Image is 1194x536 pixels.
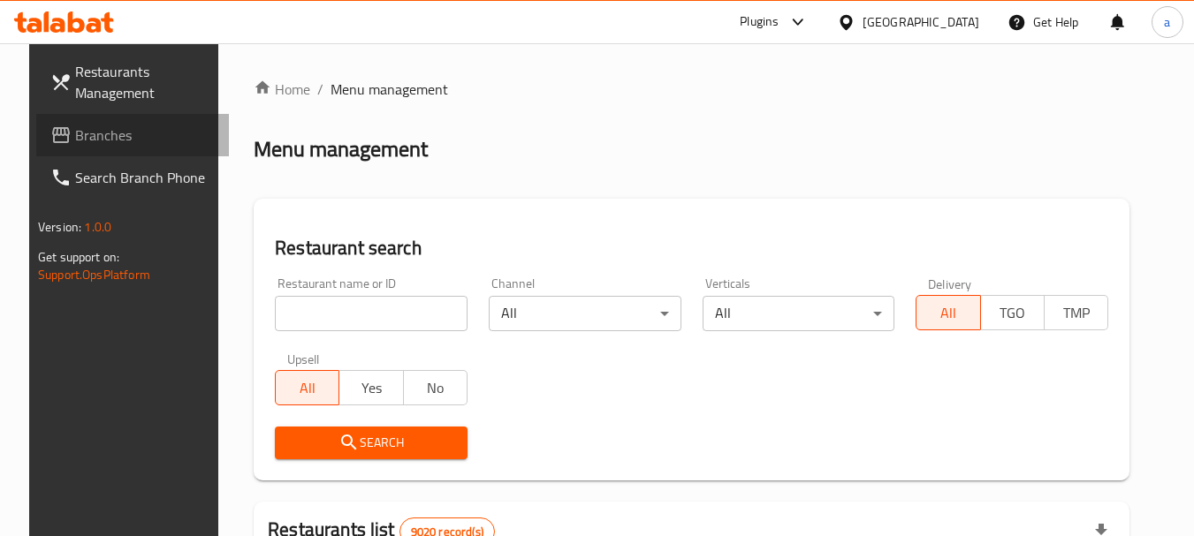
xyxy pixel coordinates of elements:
[411,375,460,401] span: No
[36,156,229,199] a: Search Branch Phone
[75,167,215,188] span: Search Branch Phone
[916,295,980,330] button: All
[275,235,1108,261] h2: Restaurant search
[346,375,396,401] span: Yes
[924,300,973,326] span: All
[928,277,972,290] label: Delivery
[84,215,111,238] span: 1.0.0
[275,296,468,331] input: Search for restaurant name or ID..
[403,370,468,405] button: No
[283,375,332,401] span: All
[740,11,779,33] div: Plugins
[863,12,979,32] div: [GEOGRAPHIC_DATA]
[1044,295,1108,330] button: TMP
[38,263,150,286] a: Support.OpsPlatform
[275,427,468,459] button: Search
[38,215,81,238] span: Version:
[988,300,1038,326] span: TGO
[287,352,320,365] label: Upsell
[38,245,119,268] span: Get support on:
[331,79,448,100] span: Menu management
[489,296,681,331] div: All
[36,114,229,156] a: Branches
[703,296,895,331] div: All
[338,370,403,405] button: Yes
[254,135,428,163] h2: Menu management
[980,295,1045,330] button: TGO
[317,79,323,100] li: /
[254,79,1129,100] nav: breadcrumb
[254,79,310,100] a: Home
[289,432,453,454] span: Search
[275,370,339,405] button: All
[1164,12,1170,32] span: a
[75,125,215,146] span: Branches
[75,61,215,103] span: Restaurants Management
[36,50,229,114] a: Restaurants Management
[1052,300,1101,326] span: TMP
